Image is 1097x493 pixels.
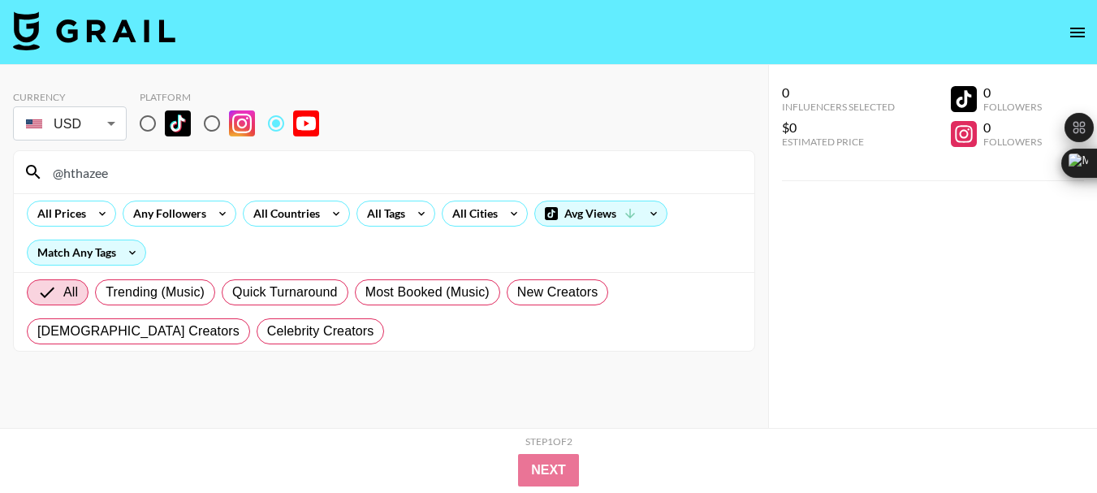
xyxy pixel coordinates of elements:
span: Trending (Music) [106,283,205,302]
div: All Cities [443,201,501,226]
div: 0 [983,119,1042,136]
img: Grail Talent [13,11,175,50]
iframe: Drift Widget Chat Controller [1016,412,1078,474]
div: 0 [782,84,895,101]
div: All Prices [28,201,89,226]
div: Platform [140,91,332,103]
span: New Creators [517,283,598,302]
div: Step 1 of 2 [525,435,572,448]
span: Celebrity Creators [267,322,374,341]
div: Followers [983,101,1042,113]
div: Currency [13,91,127,103]
div: All Tags [357,201,408,226]
div: 0 [983,84,1042,101]
img: TikTok [165,110,191,136]
div: Match Any Tags [28,240,145,265]
div: USD [16,110,123,138]
div: Influencers Selected [782,101,895,113]
span: Most Booked (Music) [365,283,490,302]
button: open drawer [1061,16,1094,49]
img: Instagram [229,110,255,136]
div: Avg Views [535,201,667,226]
span: [DEMOGRAPHIC_DATA] Creators [37,322,240,341]
span: Quick Turnaround [232,283,338,302]
button: Next [518,454,579,487]
span: All [63,283,78,302]
div: Estimated Price [782,136,895,148]
input: Search by User Name [43,159,745,185]
div: All Countries [244,201,323,226]
div: Any Followers [123,201,209,226]
div: $0 [782,119,895,136]
div: Followers [983,136,1042,148]
img: YouTube [293,110,319,136]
